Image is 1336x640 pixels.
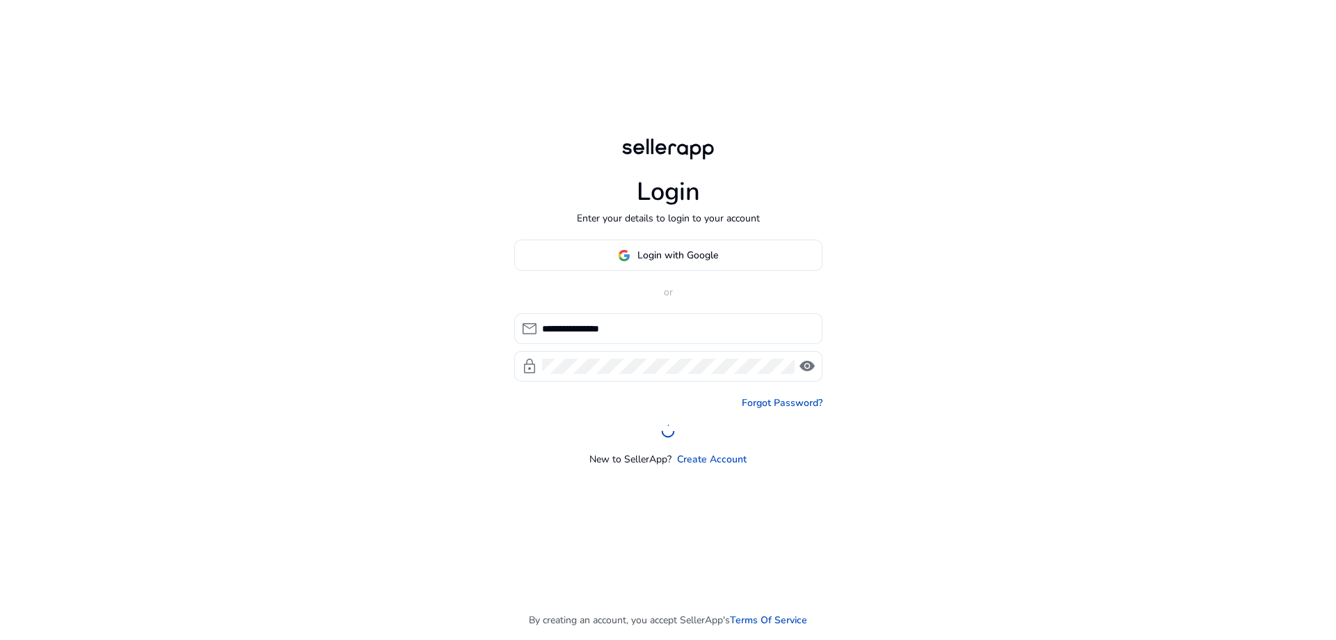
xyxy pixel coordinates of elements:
span: visibility [799,358,816,375]
h1: Login [637,177,700,207]
span: lock [521,358,538,375]
span: mail [521,320,538,337]
button: Login with Google [514,240,822,271]
span: Login with Google [637,248,718,263]
a: Forgot Password? [742,396,822,410]
a: Create Account [677,452,747,467]
p: or [514,285,822,299]
p: Enter your details to login to your account [577,211,760,226]
p: New to SellerApp? [589,452,671,467]
img: google-logo.svg [618,249,630,262]
a: Terms Of Service [730,613,807,627]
